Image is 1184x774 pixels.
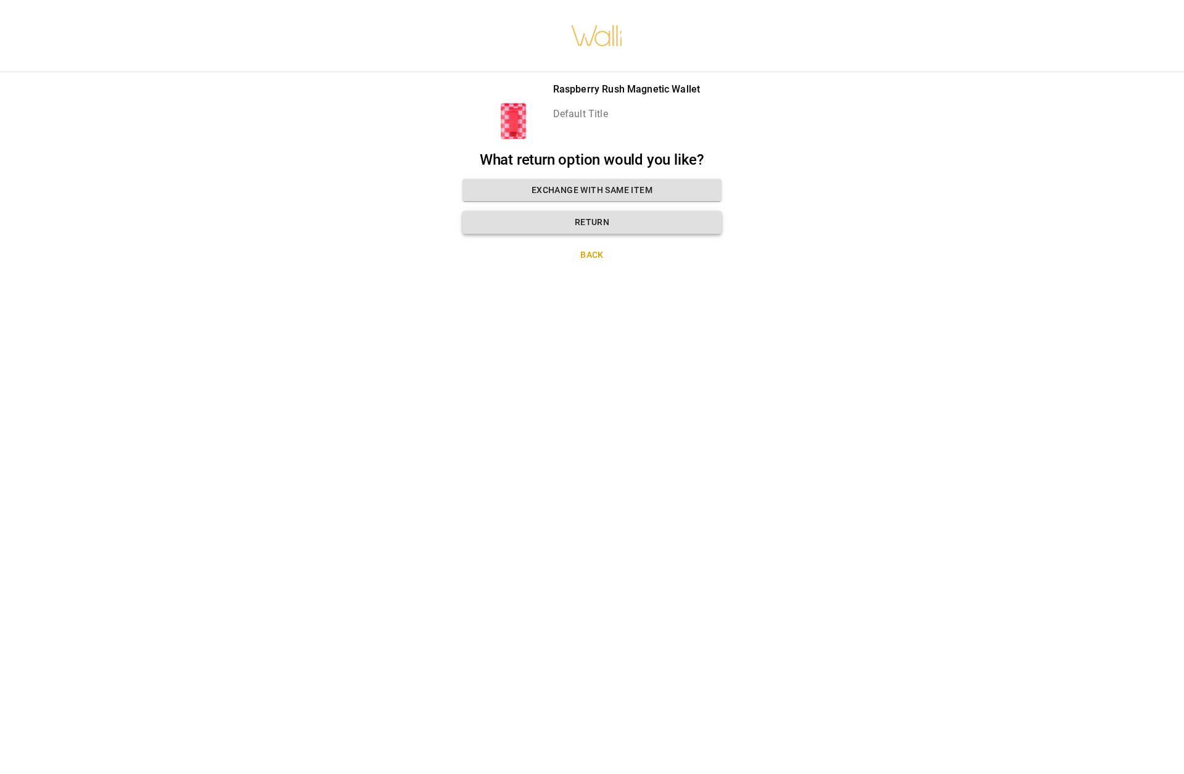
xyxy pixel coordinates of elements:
button: Exchange with same item [462,179,721,202]
button: Back [462,244,721,266]
img: walli-inc.myshopify.com [570,9,623,62]
p: Raspberry Rush Magnetic Wallet [553,82,701,97]
h2: What return option would you like? [462,151,721,169]
button: Return [462,211,721,234]
p: Default Title [553,107,701,121]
